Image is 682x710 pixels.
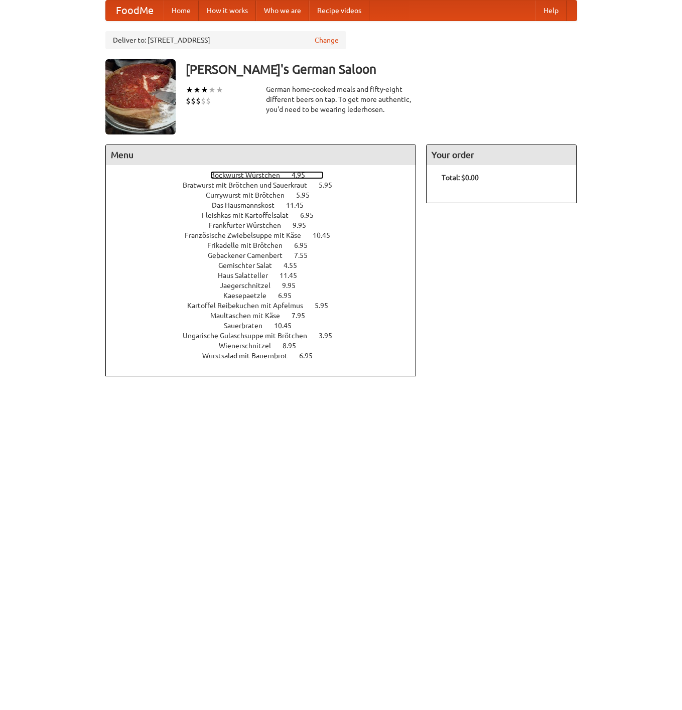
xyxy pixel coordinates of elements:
span: 4.55 [284,261,307,269]
span: Maultaschen mit Käse [210,312,290,320]
a: Home [164,1,199,21]
a: Kartoffel Reibekuchen mit Apfelmus 5.95 [187,302,347,310]
span: 11.45 [286,201,314,209]
div: Deliver to: [STREET_ADDRESS] [105,31,346,49]
li: ★ [193,84,201,95]
span: 7.95 [292,312,315,320]
h3: [PERSON_NAME]'s German Saloon [186,59,577,79]
li: $ [186,95,191,106]
a: Currywurst mit Brötchen 5.95 [206,191,328,199]
li: $ [206,95,211,106]
h4: Menu [106,145,416,165]
span: Haus Salatteller [218,271,278,279]
span: Wurstsalad mit Bauernbrot [202,352,298,360]
span: 5.95 [296,191,320,199]
a: Bockwurst Würstchen 4.95 [210,171,324,179]
span: Gebackener Camenbert [208,251,293,259]
span: 6.95 [300,211,324,219]
a: Französische Zwiebelsuppe mit Käse 10.45 [185,231,349,239]
img: angular.jpg [105,59,176,134]
span: 9.95 [282,281,306,290]
span: Frankfurter Würstchen [209,221,291,229]
span: Currywurst mit Brötchen [206,191,295,199]
span: Ungarische Gulaschsuppe mit Brötchen [183,332,317,340]
a: Das Hausmannskost 11.45 [212,201,322,209]
a: Haus Salatteller 11.45 [218,271,316,279]
li: $ [191,95,196,106]
li: ★ [201,84,208,95]
span: 8.95 [283,342,306,350]
a: Gemischter Salat 4.55 [218,261,316,269]
a: Bratwurst mit Brötchen und Sauerkraut 5.95 [183,181,351,189]
span: Bratwurst mit Brötchen und Sauerkraut [183,181,317,189]
span: 10.45 [274,322,302,330]
span: 7.55 [294,251,318,259]
h4: Your order [427,145,576,165]
span: Bockwurst Würstchen [210,171,290,179]
span: Wienerschnitzel [219,342,281,350]
span: 4.95 [292,171,315,179]
span: 5.95 [319,181,342,189]
a: Jaegerschnitzel 9.95 [220,281,314,290]
li: ★ [186,84,193,95]
a: Kaesepaetzle 6.95 [223,292,310,300]
a: Wurstsalad mit Bauernbrot 6.95 [202,352,331,360]
span: Kartoffel Reibekuchen mit Apfelmus [187,302,313,310]
div: German home-cooked meals and fifty-eight different beers on tap. To get more authentic, you'd nee... [266,84,417,114]
span: Jaegerschnitzel [220,281,281,290]
a: Sauerbraten 10.45 [224,322,310,330]
span: Kaesepaetzle [223,292,277,300]
span: 11.45 [280,271,307,279]
a: Recipe videos [309,1,369,21]
a: Maultaschen mit Käse 7.95 [210,312,324,320]
li: ★ [208,84,216,95]
span: Gemischter Salat [218,261,282,269]
span: 6.95 [278,292,302,300]
li: ★ [216,84,223,95]
a: Ungarische Gulaschsuppe mit Brötchen 3.95 [183,332,351,340]
li: $ [196,95,201,106]
a: Wienerschnitzel 8.95 [219,342,315,350]
span: Französische Zwiebelsuppe mit Käse [185,231,311,239]
a: Gebackener Camenbert 7.55 [208,251,326,259]
a: How it works [199,1,256,21]
span: Das Hausmannskost [212,201,285,209]
li: $ [201,95,206,106]
a: Frankfurter Würstchen 9.95 [209,221,325,229]
span: Sauerbraten [224,322,272,330]
a: Who we are [256,1,309,21]
a: Fleishkas mit Kartoffelsalat 6.95 [202,211,332,219]
a: FoodMe [106,1,164,21]
span: Fleishkas mit Kartoffelsalat [202,211,299,219]
span: 6.95 [299,352,323,360]
a: Help [535,1,567,21]
span: 6.95 [294,241,318,249]
a: Frikadelle mit Brötchen 6.95 [207,241,326,249]
span: 5.95 [315,302,338,310]
b: Total: $0.00 [442,174,479,182]
a: Change [315,35,339,45]
span: 9.95 [293,221,316,229]
span: Frikadelle mit Brötchen [207,241,293,249]
span: 3.95 [319,332,342,340]
span: 10.45 [313,231,340,239]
